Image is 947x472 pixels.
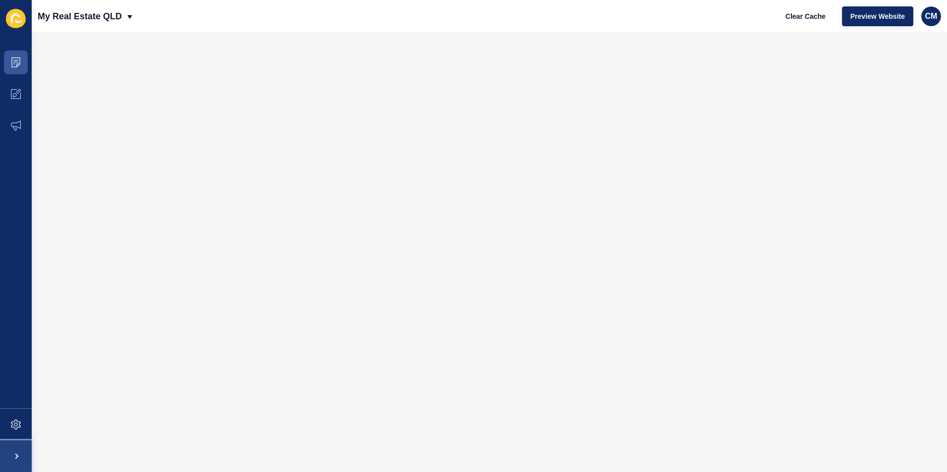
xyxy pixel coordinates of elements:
p: My Real Estate QLD [38,4,122,29]
button: Clear Cache [777,6,834,26]
button: Preview Website [842,6,913,26]
span: Clear Cache [786,11,826,21]
span: Preview Website [850,11,905,21]
span: CM [925,11,938,21]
